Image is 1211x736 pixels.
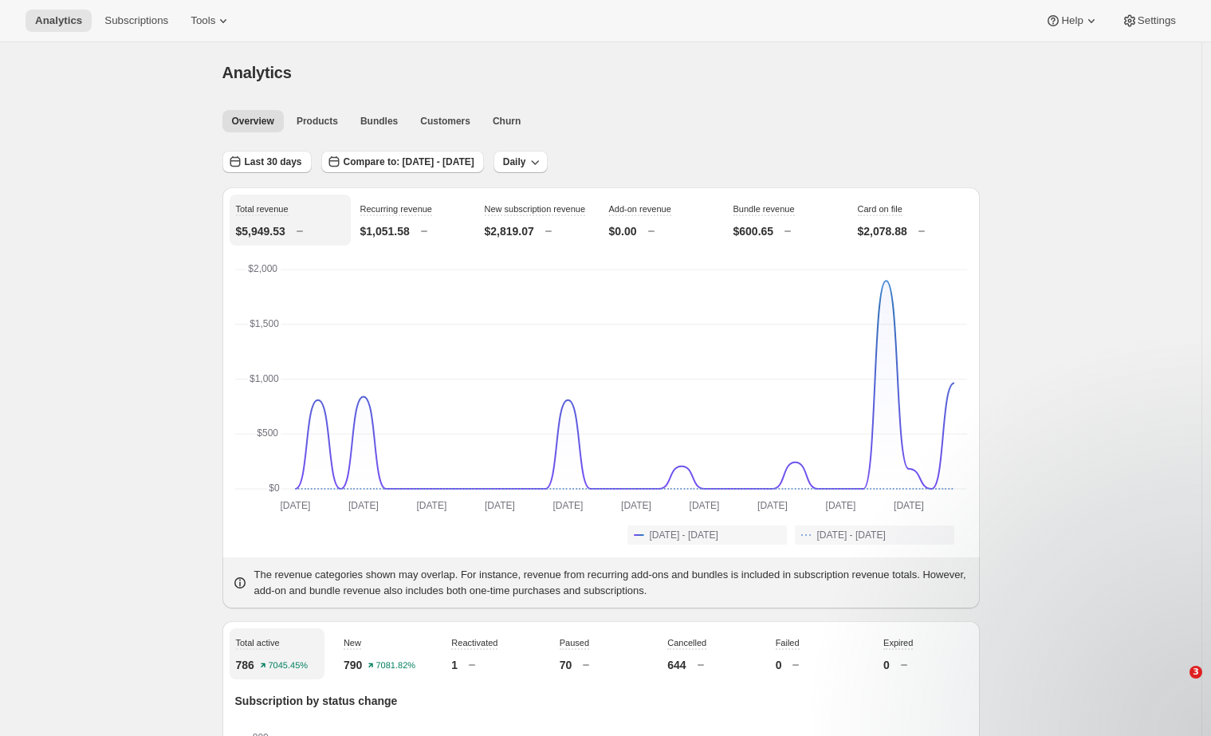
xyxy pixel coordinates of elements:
[757,500,788,511] text: [DATE]
[222,64,292,81] span: Analytics
[825,500,855,511] text: [DATE]
[776,638,800,647] span: Failed
[689,500,719,511] text: [DATE]
[733,223,774,239] p: $600.65
[104,14,168,27] span: Subscriptions
[269,482,280,494] text: $0
[627,525,787,545] button: [DATE] - [DATE]
[236,657,254,673] p: 786
[1036,10,1108,32] button: Help
[35,14,82,27] span: Analytics
[1112,10,1185,32] button: Settings
[348,500,379,511] text: [DATE]
[883,638,913,647] span: Expired
[883,657,890,673] p: 0
[245,155,302,168] span: Last 30 days
[344,638,361,647] span: New
[297,115,338,128] span: Products
[485,500,515,511] text: [DATE]
[344,155,474,168] span: Compare to: [DATE] - [DATE]
[609,223,637,239] p: $0.00
[236,204,289,214] span: Total revenue
[360,223,410,239] p: $1,051.58
[222,151,312,173] button: Last 30 days
[254,567,970,599] p: The revenue categories shown may overlap. For instance, revenue from recurring add-ons and bundle...
[503,155,526,168] span: Daily
[26,10,92,32] button: Analytics
[248,263,277,274] text: $2,000
[95,10,178,32] button: Subscriptions
[360,204,433,214] span: Recurring revenue
[257,427,278,439] text: $500
[236,638,280,647] span: Total active
[1189,666,1202,679] span: 3
[360,115,398,128] span: Bundles
[560,657,572,673] p: 70
[1061,14,1083,27] span: Help
[609,204,671,214] span: Add-on revenue
[268,661,308,671] text: 7045.45%
[344,657,362,673] p: 790
[191,14,215,27] span: Tools
[650,529,718,541] span: [DATE] - [DATE]
[817,529,886,541] span: [DATE] - [DATE]
[420,115,470,128] span: Customers
[621,500,651,511] text: [DATE]
[560,638,589,647] span: Paused
[1157,666,1195,704] iframe: Intercom live chat
[894,500,924,511] text: [DATE]
[733,204,795,214] span: Bundle revenue
[552,500,583,511] text: [DATE]
[232,115,274,128] span: Overview
[493,115,521,128] span: Churn
[451,638,497,647] span: Reactivated
[416,500,446,511] text: [DATE]
[858,223,907,239] p: $2,078.88
[451,657,458,673] p: 1
[250,318,279,329] text: $1,500
[376,661,416,671] text: 7081.82%
[485,204,586,214] span: New subscription revenue
[236,223,285,239] p: $5,949.53
[250,373,279,384] text: $1,000
[795,525,954,545] button: [DATE] - [DATE]
[667,657,686,673] p: 644
[280,500,310,511] text: [DATE]
[858,204,902,214] span: Card on file
[667,638,706,647] span: Cancelled
[776,657,782,673] p: 0
[181,10,241,32] button: Tools
[485,223,534,239] p: $2,819.07
[493,151,548,173] button: Daily
[1138,14,1176,27] span: Settings
[321,151,484,173] button: Compare to: [DATE] - [DATE]
[235,693,967,709] p: Subscription by status change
